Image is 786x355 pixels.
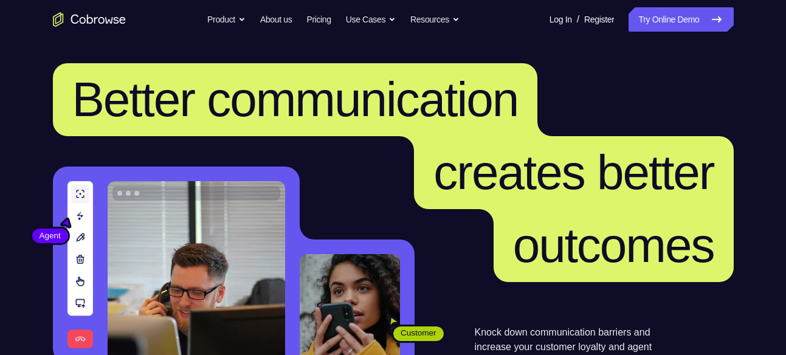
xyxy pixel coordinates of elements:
[577,12,579,27] span: /
[410,7,460,32] button: Resources
[550,7,572,32] a: Log In
[53,12,126,27] a: Go to the home page
[207,7,246,32] button: Product
[433,145,714,199] span: creates better
[629,7,733,32] a: Try Online Demo
[584,7,614,32] a: Register
[346,7,396,32] button: Use Cases
[260,7,292,32] a: About us
[72,72,519,126] span: Better communication
[306,7,331,32] a: Pricing
[513,218,714,272] span: outcomes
